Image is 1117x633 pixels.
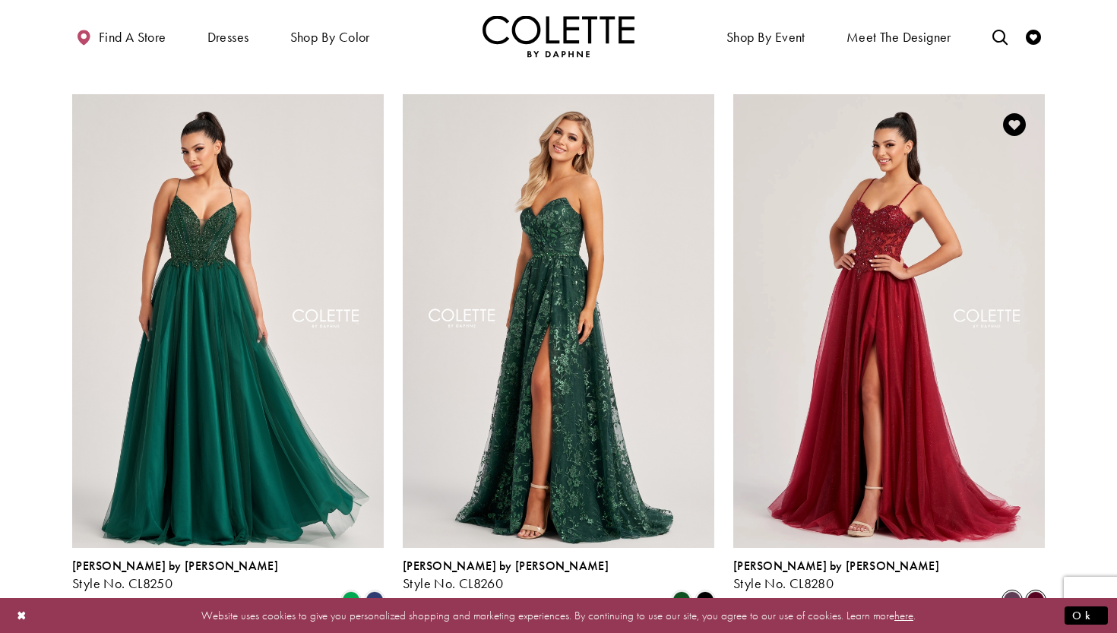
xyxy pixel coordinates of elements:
span: Style No. CL8260 [403,574,503,592]
i: Black [696,591,714,609]
span: Shop By Event [723,15,809,57]
a: Find a store [72,15,169,57]
span: Style No. CL8280 [733,574,834,592]
a: Toggle search [989,15,1011,57]
span: Style No. CL8250 [72,574,172,592]
a: Add to Wishlist [998,109,1030,141]
button: Submit Dialog [1065,606,1108,625]
p: Website uses cookies to give you personalized shopping and marketing experiences. By continuing t... [109,605,1008,625]
span: [PERSON_NAME] by [PERSON_NAME] [403,558,609,574]
a: Meet the designer [843,15,955,57]
span: Find a store [99,30,166,45]
i: Emerald [342,591,360,609]
span: Shop by color [290,30,370,45]
a: Visit Home Page [483,15,634,57]
span: [PERSON_NAME] by [PERSON_NAME] [72,558,278,574]
div: Colette by Daphne Style No. CL8250 [72,559,278,591]
i: Burgundy [1027,591,1045,609]
span: Dresses [204,15,253,57]
a: Visit Colette by Daphne Style No. CL8280 Page [733,94,1045,547]
a: here [894,607,913,622]
i: Evergreen [672,591,691,609]
div: Colette by Daphne Style No. CL8260 [403,559,609,591]
span: Dresses [207,30,249,45]
a: Visit Colette by Daphne Style No. CL8250 Page [72,94,384,547]
span: [PERSON_NAME] by [PERSON_NAME] [733,558,939,574]
span: Shop By Event [726,30,805,45]
a: Visit Colette by Daphne Style No. CL8260 Page [403,94,714,547]
img: Colette by Daphne [483,15,634,57]
i: Navy Blue [365,591,384,609]
span: Meet the designer [846,30,951,45]
a: Check Wishlist [1022,15,1045,57]
span: Shop by color [286,15,374,57]
i: Plum [1003,591,1021,609]
div: Colette by Daphne Style No. CL8280 [733,559,939,591]
button: Close Dialog [9,602,35,628]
